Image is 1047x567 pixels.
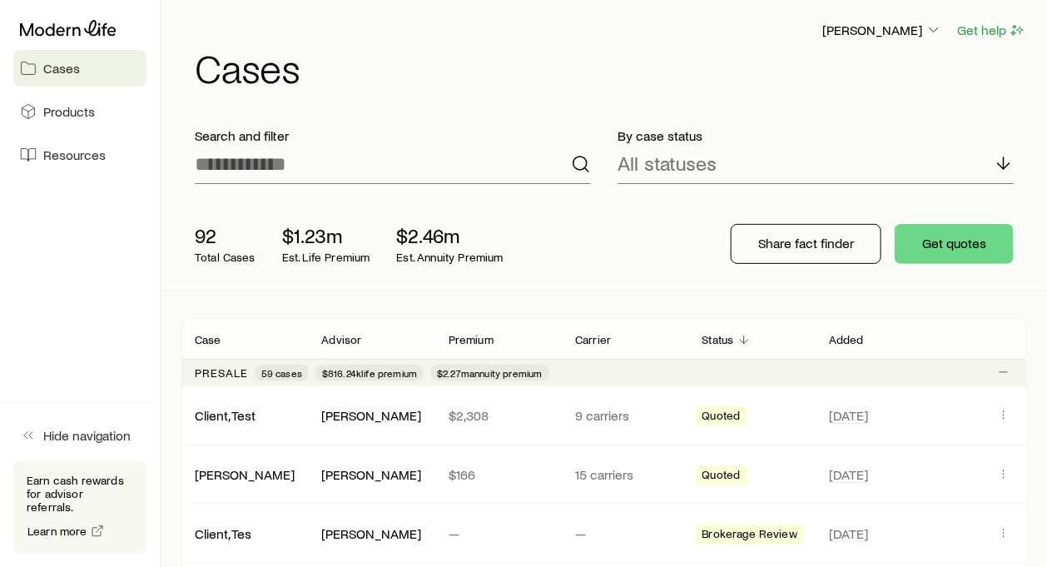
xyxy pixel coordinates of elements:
[195,466,295,482] a: [PERSON_NAME]
[397,224,504,247] p: $2.46m
[321,466,421,484] div: [PERSON_NAME]
[195,333,221,346] p: Case
[822,22,942,38] p: [PERSON_NAME]
[43,103,95,120] span: Products
[449,333,494,346] p: Premium
[13,93,146,130] a: Products
[261,366,302,380] span: 59 cases
[322,366,417,380] span: $816.24k life premium
[575,525,675,542] p: —
[282,224,370,247] p: $1.23m
[449,466,548,483] p: $166
[195,525,251,541] a: Client, Tes
[27,474,133,514] p: Earn cash rewards for advisor referrals.
[321,333,361,346] p: Advisor
[43,60,80,77] span: Cases
[13,460,146,554] div: Earn cash rewards for advisor referrals.Learn more
[397,251,504,264] p: Est. Annuity Premium
[43,147,106,163] span: Resources
[43,427,131,444] span: Hide navigation
[437,366,542,380] span: $2.27m annuity premium
[282,251,370,264] p: Est. Life Premium
[829,333,864,346] p: Added
[195,47,1027,87] h1: Cases
[449,407,548,424] p: $2,308
[195,525,251,543] div: Client, Tes
[321,525,421,543] div: [PERSON_NAME]
[575,407,675,424] p: 9 carriers
[829,525,868,542] span: [DATE]
[829,407,868,424] span: [DATE]
[618,127,1014,144] p: By case status
[702,409,741,426] span: Quoted
[618,152,717,175] p: All statuses
[956,21,1027,40] button: Get help
[829,466,868,483] span: [DATE]
[13,50,146,87] a: Cases
[731,224,881,264] button: Share fact finder
[27,525,87,537] span: Learn more
[449,525,548,542] p: —
[758,235,854,251] p: Share fact finder
[895,224,1014,264] button: Get quotes
[195,366,248,380] p: Presale
[702,333,734,346] p: Status
[702,527,798,545] span: Brokerage Review
[195,407,256,425] div: Client, Test
[195,407,256,423] a: Client, Test
[702,468,741,485] span: Quoted
[821,21,943,41] button: [PERSON_NAME]
[195,224,256,247] p: 92
[321,407,421,425] div: [PERSON_NAME]
[195,466,295,484] div: [PERSON_NAME]
[195,127,591,144] p: Search and filter
[575,333,611,346] p: Carrier
[195,251,256,264] p: Total Cases
[13,137,146,173] a: Resources
[575,466,675,483] p: 15 carriers
[13,417,146,454] button: Hide navigation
